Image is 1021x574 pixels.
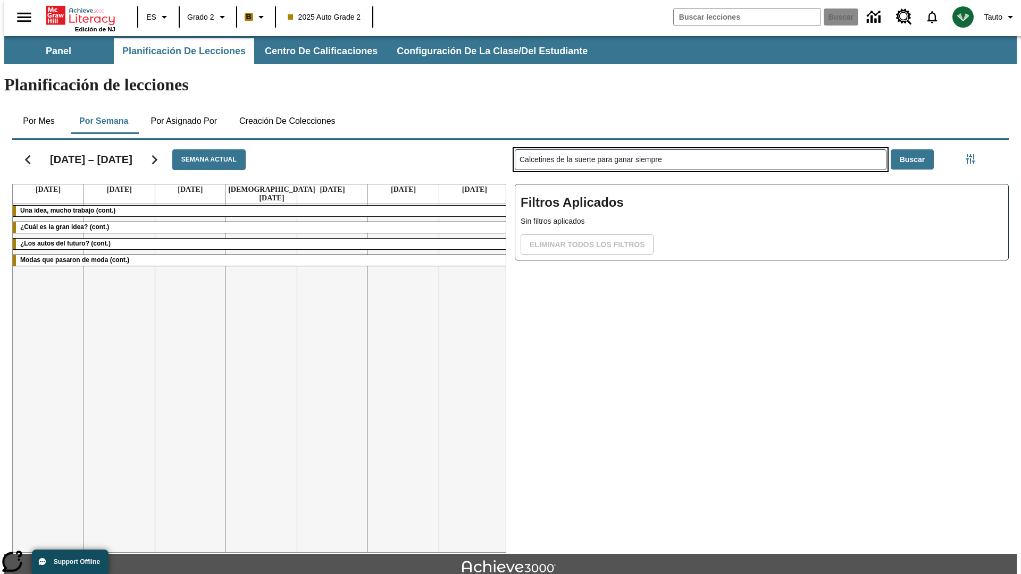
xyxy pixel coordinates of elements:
[389,184,418,195] a: 18 de octubre de 2025
[860,3,890,32] a: Centro de información
[34,184,63,195] a: 13 de octubre de 2025
[288,12,361,23] span: 2025 Auto Grade 2
[246,10,252,23] span: B
[256,38,386,64] button: Centro de calificaciones
[32,550,108,574] button: Support Offline
[172,149,246,170] button: Semana actual
[984,12,1002,23] span: Tauto
[946,3,980,31] button: Escoja un nuevo avatar
[122,45,246,57] span: Planificación de lecciones
[14,146,41,173] button: Regresar
[141,146,168,173] button: Seguir
[9,2,40,33] button: Abrir el menú lateral
[4,36,1017,64] div: Subbarra de navegación
[20,207,115,214] span: Una idea, mucho trabajo (cont.)
[13,239,510,249] div: ¿Los autos del futuro? (cont.)
[50,153,132,166] h2: [DATE] – [DATE]
[13,222,510,233] div: ¿Cuál es la gran idea? (cont.)
[46,45,71,57] span: Panel
[317,184,347,195] a: 17 de octubre de 2025
[231,108,344,134] button: Creación de colecciones
[674,9,821,26] input: Buscar campo
[13,255,510,266] div: Modas que pasaron de moda (cont.)
[226,184,317,204] a: 16 de octubre de 2025
[890,3,918,31] a: Centro de recursos, Se abrirá en una pestaña nueva.
[388,38,596,64] button: Configuración de la clase/del estudiante
[506,136,1009,553] div: Buscar
[20,256,129,264] span: Modas que pasaron de moda (cont.)
[175,184,205,195] a: 15 de octubre de 2025
[521,216,1003,227] p: Sin filtros aplicados
[13,206,510,216] div: Una idea, mucho trabajo (cont.)
[114,38,254,64] button: Planificación de lecciones
[146,12,156,23] span: ES
[4,75,1017,95] h1: Planificación de lecciones
[4,38,597,64] div: Subbarra de navegación
[20,223,109,231] span: ¿Cuál es la gran idea? (cont.)
[71,108,137,134] button: Por semana
[918,3,946,31] a: Notificaciones
[521,190,1003,216] h2: Filtros Aplicados
[5,38,112,64] button: Panel
[183,7,233,27] button: Grado: Grado 2, Elige un grado
[46,4,115,32] div: Portada
[891,149,934,170] button: Buscar
[460,184,489,195] a: 19 de octubre de 2025
[4,136,506,553] div: Calendario
[952,6,974,28] img: avatar image
[515,150,886,170] input: Buscar lecciones
[46,5,115,26] a: Portada
[515,184,1009,260] div: Filtros Aplicados
[20,240,111,247] span: ¿Los autos del futuro? (cont.)
[980,7,1021,27] button: Perfil/Configuración
[265,45,378,57] span: Centro de calificaciones
[54,558,100,565] span: Support Offline
[105,184,134,195] a: 14 de octubre de 2025
[75,26,115,32] span: Edición de NJ
[187,12,214,23] span: Grado 2
[240,7,272,27] button: Boost El color de la clase es anaranjado claro. Cambiar el color de la clase.
[141,7,175,27] button: Lenguaje: ES, Selecciona un idioma
[142,108,225,134] button: Por asignado por
[397,45,588,57] span: Configuración de la clase/del estudiante
[960,148,981,170] button: Menú lateral de filtros
[12,108,65,134] button: Por mes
